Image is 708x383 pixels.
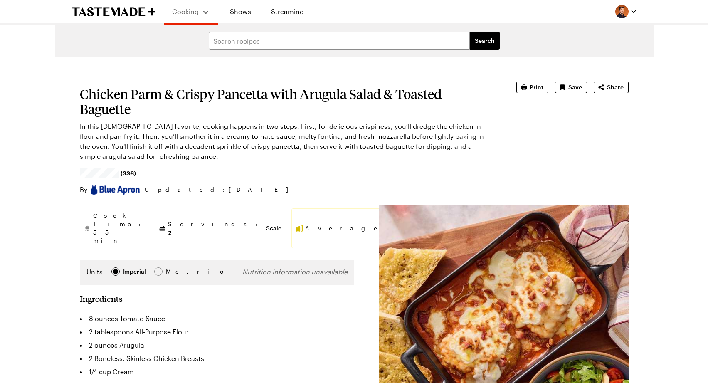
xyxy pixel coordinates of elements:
[168,228,171,236] span: 2
[166,267,184,276] span: Metric
[91,185,140,194] img: Blue Apron
[80,121,493,161] p: In this [DEMOGRAPHIC_DATA] favorite, cooking happens in two steps. First, for delicious crispines...
[80,294,123,304] h2: Ingredients
[475,37,495,45] span: Search
[166,267,183,276] div: Metric
[172,7,199,15] span: Cooking
[72,7,155,17] a: To Tastemade Home Page
[242,268,348,276] span: Nutrition information unavailable
[568,83,582,91] span: Save
[80,170,136,176] a: 4.75/5 stars from 336 reviews
[80,352,354,365] li: 2 Boneless, Skinless Chicken Breasts
[80,325,354,339] li: 2 tablespoons All-Purpose Flour
[516,82,548,93] button: Print
[470,32,500,50] button: filters
[80,185,140,195] div: By
[80,86,493,116] h1: Chicken Parm & Crispy Pancetta with Arugula Salad & Toasted Baguette
[121,169,136,177] span: (336)
[86,267,183,279] div: Imperial Metric
[266,224,281,232] button: Scale
[80,339,354,352] li: 2 ounces Arugula
[594,82,629,93] button: Share
[530,83,543,91] span: Print
[145,185,296,194] span: Updated : [DATE]
[86,267,105,277] label: Units:
[123,267,147,276] span: Imperial
[555,82,587,93] button: Save recipe
[305,224,385,232] span: Average
[172,3,210,20] button: Cooking
[607,83,624,91] span: Share
[209,32,470,50] input: Search recipes
[168,220,262,237] span: Servings:
[80,312,354,325] li: 8 ounces Tomato Sauce
[80,365,354,378] li: 1/4 cup Cream
[93,212,145,245] span: Cook Time: 55 min
[123,267,146,276] div: Imperial
[615,5,629,18] img: Profile picture
[615,5,637,18] button: Profile picture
